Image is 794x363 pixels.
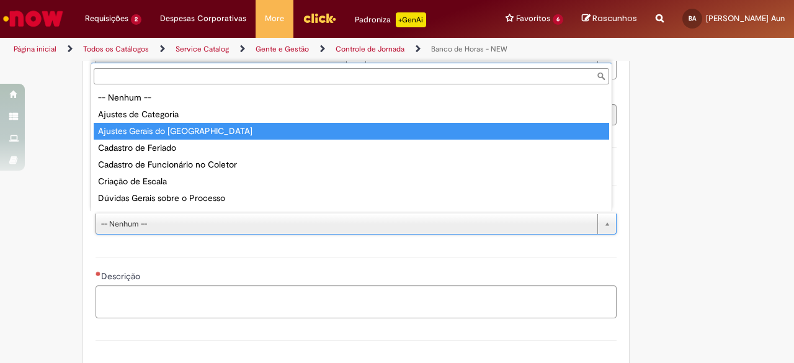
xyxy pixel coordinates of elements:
[94,173,609,190] div: Criação de Escala
[94,140,609,156] div: Cadastro de Feriado
[94,190,609,207] div: Dúvidas Gerais sobre o Processo
[94,89,609,106] div: -- Nenhum --
[94,106,609,123] div: Ajustes de Categoria
[94,207,609,223] div: Ponto Web/Mobile
[94,123,609,140] div: Ajustes Gerais do [GEOGRAPHIC_DATA]
[94,156,609,173] div: Cadastro de Funcionário no Coletor
[91,87,612,211] ul: Tipo da Solicitação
